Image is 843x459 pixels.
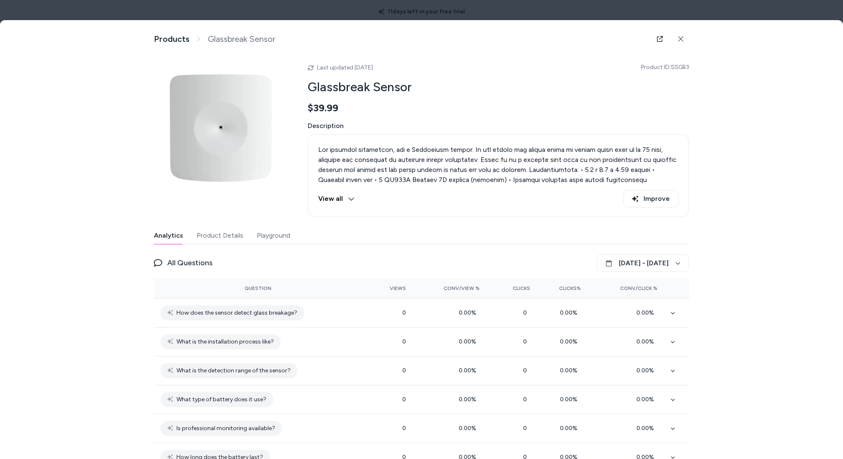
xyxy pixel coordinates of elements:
button: View all [318,190,355,208]
span: 0 [523,367,530,374]
span: 0.00 % [560,425,581,432]
span: What is the detection range of the sensor? [176,366,291,376]
span: All Questions [167,257,212,269]
span: 0.00 % [636,309,657,316]
a: Products [154,34,189,44]
button: Playground [257,227,290,244]
span: 0.00 % [459,338,480,345]
span: Question [245,285,271,292]
span: 0 [523,396,530,403]
span: 0.00 % [560,367,581,374]
span: 0.00 % [560,396,581,403]
button: Question [245,282,271,295]
span: 0.00 % [459,425,480,432]
h2: Glassbreak Sensor [308,79,689,95]
span: 0 [523,425,530,432]
span: 0.00 % [560,338,581,345]
button: Product Details [197,227,243,244]
span: 0.00 % [560,309,581,316]
button: Conv/View % [419,282,480,295]
button: [DATE] - [DATE] [597,254,689,272]
span: Clicks% [559,285,581,292]
span: 0 [523,338,530,345]
span: 0.00 % [636,367,657,374]
span: 0.00 % [459,309,480,316]
span: 0.00 % [636,425,657,432]
span: 0 [402,309,406,316]
span: 0 [523,309,530,316]
nav: breadcrumb [154,34,275,44]
span: Glassbreak Sensor [208,34,275,44]
span: $39.99 [308,102,338,114]
button: Analytics [154,227,183,244]
span: 0 [402,367,406,374]
span: Views [390,285,406,292]
span: Product ID: SSGB3 [641,63,689,72]
img: glassbreak.png [154,57,288,191]
span: Conv/View % [444,285,480,292]
span: 0 [402,396,406,403]
span: Last updated [DATE] [317,64,373,71]
span: 0.00 % [459,367,480,374]
button: Conv/Click % [594,282,657,295]
span: 0 [402,425,406,432]
button: Clicks% [544,282,581,295]
span: Is professional monitoring available? [176,423,275,433]
span: 0 [402,338,406,345]
span: 0.00 % [636,396,657,403]
button: Improve [623,190,679,208]
span: What is the installation process like? [176,337,274,347]
span: 0.00 % [636,338,657,345]
p: Lor ipsumdol sitametcon, adi e Seddoeiusm tempor. In utl etdolo mag aliqua enima mi veniam quisn ... [318,145,679,275]
span: Clicks [513,285,530,292]
span: 0.00 % [459,396,480,403]
button: Clicks [493,282,530,295]
span: How does the sensor detect glass breakage? [176,308,297,318]
span: What type of battery does it use? [176,395,266,405]
span: Conv/Click % [620,285,657,292]
button: Views [369,282,406,295]
span: Description [308,121,689,131]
